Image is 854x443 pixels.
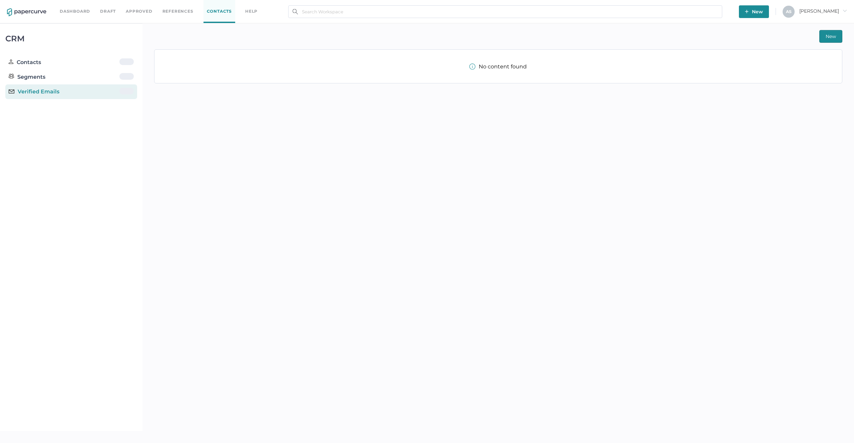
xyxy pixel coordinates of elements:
[9,89,14,93] img: email-icon-black.c777dcea.svg
[799,8,847,14] span: [PERSON_NAME]
[9,88,59,96] div: Verified Emails
[100,8,116,15] a: Draft
[5,36,137,42] div: CRM
[60,8,90,15] a: Dashboard
[786,9,792,14] span: A S
[245,8,258,15] div: help
[293,9,298,14] img: search.bf03fe8b.svg
[469,63,527,70] div: No content found
[469,63,475,70] img: info-tooltip-active.a952ecf1.svg
[9,73,45,81] div: Segments
[826,30,836,42] span: New
[288,5,722,18] input: Search Workspace
[7,8,46,16] img: papercurve-logo-colour.7244d18c.svg
[739,5,769,18] button: New
[745,10,749,13] img: plus-white.e19ec114.svg
[9,59,13,64] img: person.20a629c4.svg
[9,73,14,79] img: segments.b9481e3d.svg
[9,58,41,66] div: Contacts
[162,8,193,15] a: References
[842,8,847,13] i: arrow_right
[745,5,763,18] span: New
[126,8,152,15] a: Approved
[819,30,842,43] button: New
